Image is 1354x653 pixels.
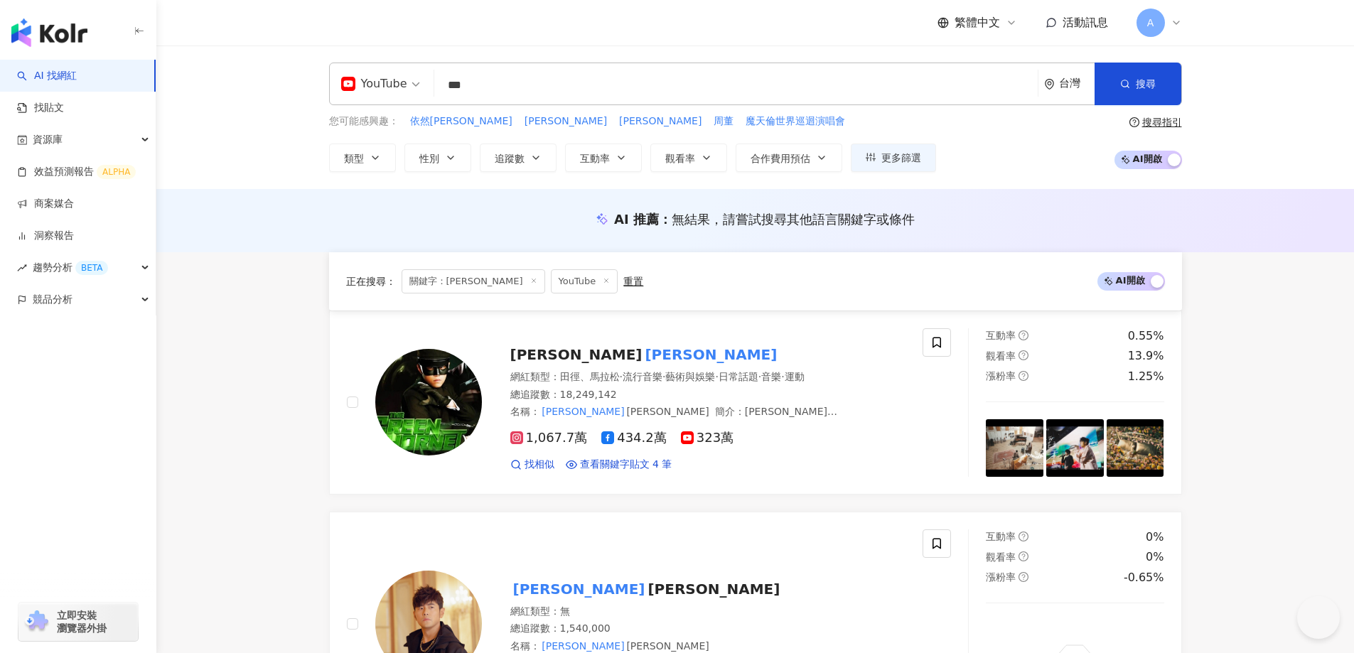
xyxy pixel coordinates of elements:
[510,388,906,402] div: 總追蹤數 ： 18,249,142
[1095,63,1181,105] button: 搜尋
[881,152,921,163] span: 更多篩選
[480,144,557,172] button: 追蹤數
[745,114,846,129] button: 魔天倫世界巡迴演唱會
[580,153,610,164] span: 互動率
[1129,117,1139,127] span: question-circle
[566,458,672,472] a: 查看關鍵字貼文 4 筆
[510,346,643,363] span: [PERSON_NAME]
[329,144,396,172] button: 類型
[17,165,136,179] a: 效益預測報告ALPHA
[17,101,64,115] a: 找貼文
[623,371,662,382] span: 流行音樂
[524,114,608,129] button: [PERSON_NAME]
[785,371,805,382] span: 運動
[510,370,906,384] div: 網紅類型 ：
[986,551,1016,563] span: 觀看率
[1019,572,1028,582] span: question-circle
[375,349,482,455] img: KOL Avatar
[986,370,1016,382] span: 漲粉率
[510,406,709,417] span: 名稱 ：
[781,371,784,382] span: ·
[1297,596,1340,639] iframe: Help Scout Beacon - Open
[57,609,107,635] span: 立即安裝 瀏覽器外掛
[495,153,525,164] span: 追蹤數
[751,153,810,164] span: 合作費用預估
[1128,328,1164,344] div: 0.55%
[402,269,545,293] span: 關鍵字：[PERSON_NAME]
[626,640,709,652] span: [PERSON_NAME]
[17,229,74,243] a: 洞察報告
[510,431,588,446] span: 1,067.7萬
[346,276,396,287] span: 正在搜尋 ：
[761,371,781,382] span: 音樂
[565,144,642,172] button: 互動率
[344,153,364,164] span: 類型
[33,124,63,156] span: 資源庫
[409,114,513,129] button: 依然[PERSON_NAME]
[713,114,734,129] button: 周董
[510,622,906,636] div: 總追蹤數 ： 1,540,000
[1019,330,1028,340] span: question-circle
[1059,77,1095,90] div: 台灣
[17,197,74,211] a: 商案媒合
[1107,419,1164,477] img: post-image
[715,371,718,382] span: ·
[1124,570,1164,585] div: -0.65%
[1146,549,1164,565] div: 0%
[75,261,108,275] div: BETA
[619,114,702,129] span: [PERSON_NAME]
[580,458,672,472] span: 查看關鍵字貼文 4 筆
[23,610,50,633] img: chrome extension
[510,605,906,619] div: 網紅類型 ： 無
[601,431,667,446] span: 434.2萬
[955,15,1000,31] span: 繁體中文
[1019,371,1028,381] span: question-circle
[1136,78,1156,90] span: 搜尋
[1063,16,1108,29] span: 活動訊息
[341,72,407,95] div: YouTube
[665,153,695,164] span: 觀看率
[642,343,780,366] mark: [PERSON_NAME]
[662,371,665,382] span: ·
[1142,117,1182,128] div: 搜尋指引
[1019,551,1028,561] span: question-circle
[33,252,108,284] span: 趨勢分析
[986,350,1016,362] span: 觀看率
[648,581,780,598] span: [PERSON_NAME]
[1019,350,1028,360] span: question-circle
[746,114,845,129] span: 魔天倫世界巡迴演唱會
[672,212,915,227] span: 無結果，請嘗試搜尋其他語言關鍵字或條件
[1019,531,1028,541] span: question-circle
[1147,15,1154,31] span: A
[510,458,554,472] a: 找相似
[681,431,734,446] span: 323萬
[1146,529,1164,545] div: 0%
[33,284,72,315] span: 競品分析
[614,210,915,228] div: AI 推薦 ：
[525,458,554,472] span: 找相似
[758,371,761,382] span: ·
[986,571,1016,583] span: 漲粉率
[17,69,77,83] a: searchAI 找網紅
[736,144,842,172] button: 合作費用預估
[551,269,618,293] span: YouTube
[410,114,512,129] span: 依然[PERSON_NAME]
[1128,369,1164,384] div: 1.25%
[986,330,1016,341] span: 互動率
[510,578,648,600] mark: [PERSON_NAME]
[18,603,138,641] a: chrome extension立即安裝 瀏覽器外掛
[404,144,471,172] button: 性別
[650,144,727,172] button: 觀看率
[618,114,702,129] button: [PERSON_NAME]
[560,371,620,382] span: 田徑、馬拉松
[329,114,399,129] span: 您可能感興趣：
[719,371,758,382] span: 日常話題
[1046,419,1104,477] img: post-image
[851,144,936,172] button: 更多篩選
[714,114,734,129] span: 周董
[745,406,837,417] span: [PERSON_NAME]
[665,371,715,382] span: 藝術與娛樂
[1044,79,1055,90] span: environment
[329,311,1182,495] a: KOL Avatar[PERSON_NAME][PERSON_NAME]網紅類型：田徑、馬拉松·流行音樂·藝術與娛樂·日常話題·音樂·運動總追蹤數：18,249,142名稱：[PERSON_NA...
[986,419,1043,477] img: post-image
